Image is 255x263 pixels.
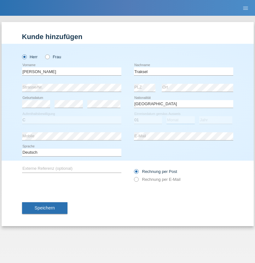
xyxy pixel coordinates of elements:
[134,177,138,185] input: Rechnung per E-Mail
[22,54,38,59] label: Herr
[22,54,26,59] input: Herr
[22,202,67,214] button: Speichern
[134,169,177,174] label: Rechnung per Post
[22,33,233,41] h1: Kunde hinzufügen
[239,6,252,10] a: menu
[134,169,138,177] input: Rechnung per Post
[35,205,55,210] span: Speichern
[45,54,49,59] input: Frau
[134,177,181,182] label: Rechnung per E-Mail
[45,54,61,59] label: Frau
[242,5,249,11] i: menu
